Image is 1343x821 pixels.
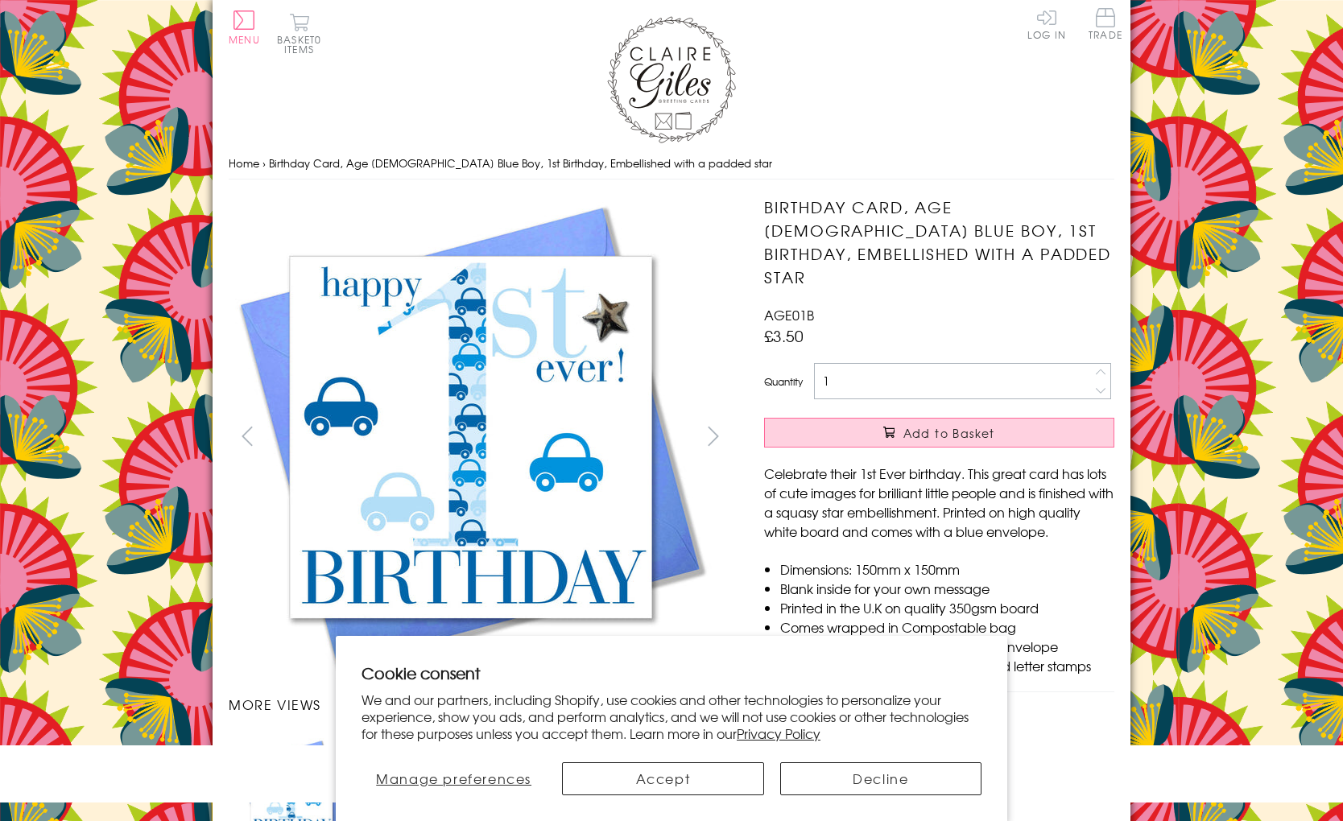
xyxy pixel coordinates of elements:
a: Home [229,155,259,171]
span: Add to Basket [903,425,995,441]
button: Add to Basket [764,418,1114,448]
span: AGE01B [764,305,814,324]
a: Trade [1089,8,1122,43]
span: Birthday Card, Age [DEMOGRAPHIC_DATA] Blue Boy, 1st Birthday, Embellished with a padded star [269,155,772,171]
img: Claire Giles Greetings Cards [607,16,736,143]
span: Menu [229,32,260,47]
li: Blank inside for your own message [780,579,1114,598]
button: next [696,418,732,454]
span: › [262,155,266,171]
img: Birthday Card, Age 1 Blue Boy, 1st Birthday, Embellished with a padded star [229,196,712,679]
h3: More views [229,695,732,714]
nav: breadcrumbs [229,147,1114,180]
p: We and our partners, including Shopify, use cookies and other technologies to personalize your ex... [362,691,981,741]
li: Comes wrapped in Compostable bag [780,617,1114,637]
h2: Cookie consent [362,662,981,684]
p: Celebrate their 1st Ever birthday. This great card has lots of cute images for brilliant little p... [764,464,1114,541]
button: Decline [780,762,981,795]
h1: Birthday Card, Age [DEMOGRAPHIC_DATA] Blue Boy, 1st Birthday, Embellished with a padded star [764,196,1114,288]
span: £3.50 [764,324,804,347]
button: Basket0 items [277,13,321,54]
a: Privacy Policy [737,724,820,743]
span: 0 items [284,32,321,56]
li: Printed in the U.K on quality 350gsm board [780,598,1114,617]
li: Dimensions: 150mm x 150mm [780,559,1114,579]
span: Manage preferences [376,769,531,788]
button: Accept [562,762,763,795]
button: Menu [229,10,260,44]
a: Log In [1027,8,1066,39]
button: Manage preferences [362,762,546,795]
label: Quantity [764,374,803,389]
span: Trade [1089,8,1122,39]
button: prev [229,418,265,454]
